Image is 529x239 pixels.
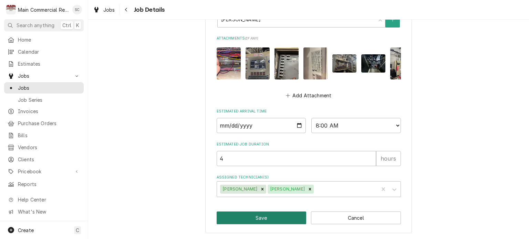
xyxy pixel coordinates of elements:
a: Go to What's New [4,206,84,217]
img: 2L6ItNdSQXayhXZQ5uZW [246,47,270,79]
span: K [76,22,79,29]
a: Jobs [90,4,118,15]
div: [PERSON_NAME] [268,185,306,194]
img: Op9LRaTmQPCyNOVFVQZI [217,47,241,79]
span: Jobs [103,6,115,13]
a: Job Series [4,94,84,106]
button: Save [217,211,307,224]
span: Vendors [18,144,80,151]
label: Attachments [217,36,401,41]
img: QzSY9yZ6Rmq8v85SU48K [303,47,328,79]
div: M [6,5,16,14]
img: FFNJk2ppSaaA9JvQFU7r [390,47,414,79]
div: Attachments [217,36,401,100]
label: Estimated Job Duration [217,142,401,147]
span: ( if any ) [245,36,258,40]
div: Button Group [217,211,401,224]
span: What's New [18,208,80,215]
a: Invoices [4,106,84,117]
div: Main Commercial Refrigeration Service [18,6,69,13]
a: Bills [4,130,84,141]
a: Go to Jobs [4,70,84,82]
div: SC [72,5,82,14]
span: Jobs [18,72,70,79]
img: cYwlhlEvQkGm4dZHNU0v [274,47,299,79]
a: Vendors [4,142,84,153]
div: Sharon Campbell's Avatar [72,5,82,14]
span: Home [18,36,80,43]
button: Navigate back [121,4,132,15]
a: Go to Pricebook [4,166,84,177]
a: Jobs [4,82,84,94]
span: Reports [18,181,80,188]
div: Main Commercial Refrigeration Service's Avatar [6,5,16,14]
span: Bills [18,132,80,139]
a: Home [4,34,84,45]
button: Cancel [311,211,401,224]
input: Date [217,118,306,133]
div: Estimated Job Duration [217,142,401,166]
span: C [76,227,79,234]
a: Clients [4,154,84,165]
span: Pricebook [18,168,70,175]
span: Invoices [18,108,80,115]
img: MtecVpBR5mb2ZfRLlNas [361,54,385,73]
span: Calendar [18,48,80,55]
button: Add Attachment [284,90,333,100]
span: Purchase Orders [18,120,80,127]
button: Search anythingCtrlK [4,19,84,31]
a: Purchase Orders [4,118,84,129]
span: Create [18,227,34,233]
span: Help Center [18,196,80,203]
span: Ctrl [62,22,71,29]
span: Clients [18,156,80,163]
span: Job Series [18,96,80,104]
div: Remove Parker Gilbert [306,185,314,194]
select: Time Select [311,118,401,133]
div: [PERSON_NAME] [220,185,259,194]
span: Jobs [18,84,80,91]
a: Estimates [4,58,84,69]
span: Estimates [18,60,80,67]
div: Remove Caleb Gorton [259,185,266,194]
div: Assigned Technician(s) [217,175,401,197]
a: Go to Help Center [4,194,84,205]
span: Search anything [17,22,54,29]
img: xZFFTa2lQzKXOBswDZVS [332,54,356,73]
a: Reports [4,178,84,190]
div: Button Group Row [217,211,401,224]
div: Estimated Arrival Time [217,109,401,133]
label: Assigned Technician(s) [217,175,401,180]
a: Calendar [4,46,84,57]
label: Estimated Arrival Time [217,109,401,114]
div: hours [376,151,401,166]
span: Job Details [132,5,165,14]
